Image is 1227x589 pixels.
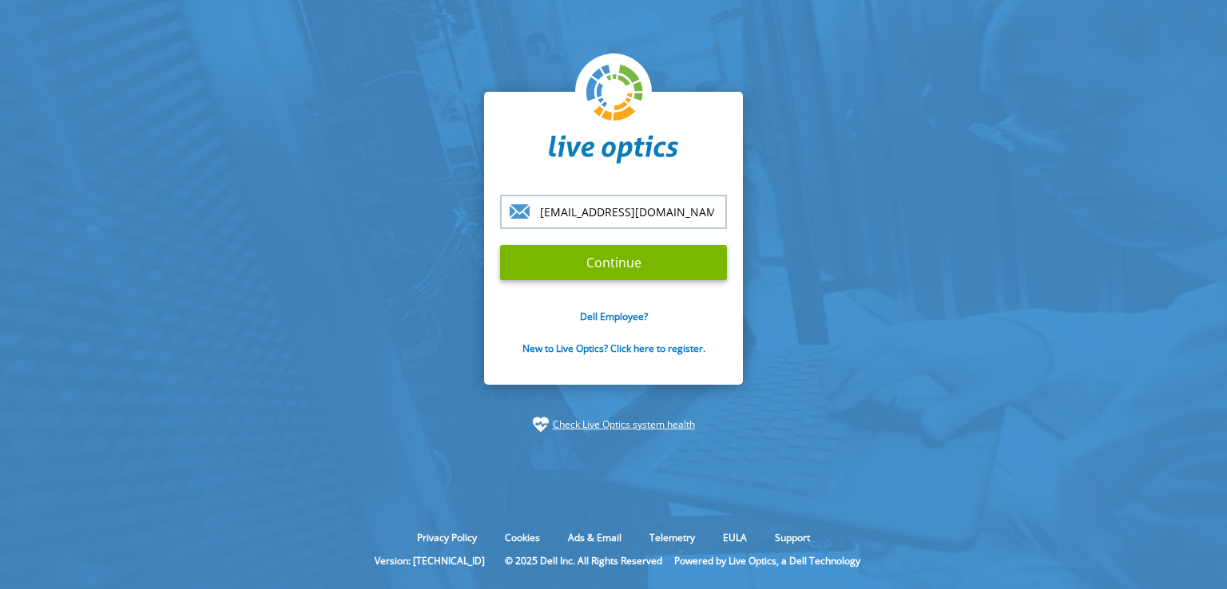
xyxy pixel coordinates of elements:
[497,554,670,567] li: © 2025 Dell Inc. All Rights Reserved
[637,531,707,544] a: Telemetry
[580,310,648,323] a: Dell Employee?
[556,531,633,544] a: Ads & Email
[553,417,695,433] a: Check Live Optics system health
[367,554,493,567] li: Version: [TECHNICAL_ID]
[586,65,644,122] img: liveoptics-logo.svg
[549,135,678,164] img: liveoptics-word.svg
[711,531,759,544] a: EULA
[533,417,549,433] img: status-check-icon.svg
[674,554,860,567] li: Powered by Live Optics, a Dell Technology
[405,531,489,544] a: Privacy Policy
[500,245,727,280] input: Continue
[500,195,727,229] input: email@address.com
[493,531,552,544] a: Cookies
[763,531,822,544] a: Support
[522,342,705,355] a: New to Live Optics? Click here to register.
